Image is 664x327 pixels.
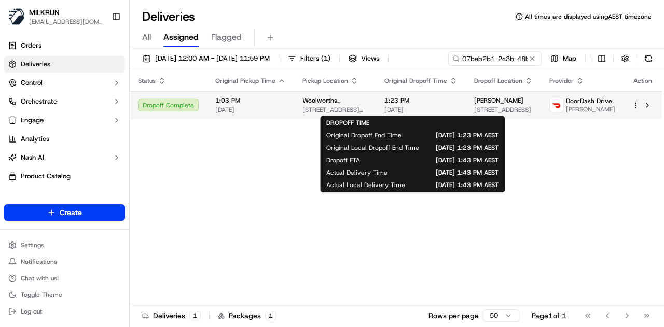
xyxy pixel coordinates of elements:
[566,97,612,105] span: DoorDash Drive
[155,54,270,63] span: [DATE] 12:00 AM - [DATE] 11:59 PM
[326,131,402,139] span: Original Dropoff End Time
[525,12,652,21] span: All times are displayed using AEST timezone
[142,31,151,44] span: All
[138,77,156,85] span: Status
[377,156,499,164] span: [DATE] 1:43 PM AEST
[418,131,499,139] span: [DATE] 1:23 PM AEST
[4,37,125,54] a: Orders
[4,238,125,252] button: Settings
[21,307,42,316] span: Log out
[60,207,82,218] span: Create
[302,106,368,114] span: [STREET_ADDRESS][PERSON_NAME]
[532,310,566,321] div: Page 1 of 1
[546,51,581,66] button: Map
[474,77,522,85] span: Dropoff Location
[4,254,125,269] button: Notifications
[283,51,335,66] button: Filters(1)
[428,310,479,321] p: Rows per page
[21,116,44,125] span: Engage
[436,144,499,152] span: [DATE] 1:23 PM AEST
[566,105,615,113] span: [PERSON_NAME]
[326,181,405,189] span: Actual Local Delivery Time
[302,77,348,85] span: Pickup Location
[563,54,576,63] span: Map
[474,96,523,105] span: [PERSON_NAME]
[326,144,419,152] span: Original Local Dropoff End Time
[474,106,533,114] span: [STREET_ADDRESS]
[361,54,379,63] span: Views
[4,56,125,73] a: Deliveries
[21,134,49,144] span: Analytics
[4,288,125,302] button: Toggle Theme
[384,77,447,85] span: Original Dropoff Time
[384,106,458,114] span: [DATE]
[422,181,499,189] span: [DATE] 1:43 PM AEST
[4,193,125,209] div: Favorites
[384,96,458,105] span: 1:23 PM
[8,8,25,25] img: MILKRUN
[215,106,286,114] span: [DATE]
[326,119,369,127] span: DROPOFF TIME
[4,271,125,286] button: Chat with us!
[321,54,330,63] span: ( 1 )
[302,96,368,105] span: Woolworths Supermarket AU - [GEOGRAPHIC_DATA]
[632,77,654,85] div: Action
[21,291,62,299] span: Toggle Theme
[215,96,286,105] span: 1:03 PM
[21,60,50,69] span: Deliveries
[163,31,199,44] span: Assigned
[265,311,276,320] div: 1
[29,7,60,18] button: MILKRUN
[448,51,542,66] input: Type to search
[344,51,384,66] button: Views
[4,149,125,166] button: Nash AI
[21,97,57,106] span: Orchestrate
[4,93,125,110] button: Orchestrate
[21,153,44,162] span: Nash AI
[326,168,388,177] span: Actual Delivery Time
[641,51,656,66] button: Refresh
[218,310,276,321] div: Packages
[4,304,125,319] button: Log out
[4,112,125,129] button: Engage
[189,311,201,320] div: 1
[138,51,274,66] button: [DATE] 12:00 AM - [DATE] 11:59 PM
[300,54,330,63] span: Filters
[21,274,59,282] span: Chat with us!
[4,75,125,91] button: Control
[211,31,242,44] span: Flagged
[326,156,360,164] span: Dropoff ETA
[215,77,275,85] span: Original Pickup Time
[142,8,195,25] h1: Deliveries
[142,310,201,321] div: Deliveries
[4,204,125,221] button: Create
[4,131,125,147] a: Analytics
[29,18,103,26] button: [EMAIL_ADDRESS][DOMAIN_NAME]
[550,98,563,112] img: doordash_logo_v2.png
[4,168,125,184] a: Product Catalog
[21,241,44,249] span: Settings
[21,41,41,50] span: Orders
[21,258,57,266] span: Notifications
[21,78,43,88] span: Control
[404,168,499,177] span: [DATE] 1:43 PM AEST
[4,4,107,29] button: MILKRUNMILKRUN[EMAIL_ADDRESS][DOMAIN_NAME]
[21,172,71,181] span: Product Catalog
[549,77,574,85] span: Provider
